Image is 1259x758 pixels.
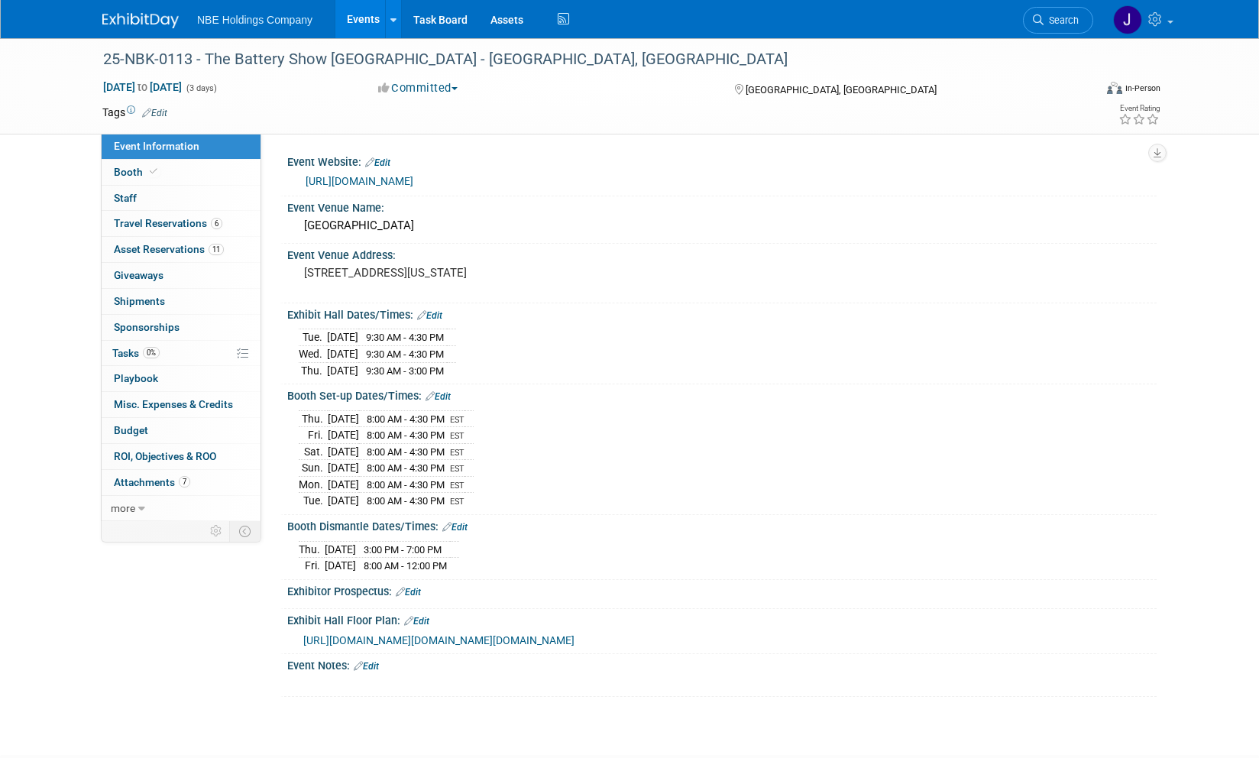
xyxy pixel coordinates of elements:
[102,444,261,469] a: ROI, Objectives & ROO
[287,151,1157,170] div: Event Website:
[102,211,261,236] a: Travel Reservations6
[364,544,442,556] span: 3:00 PM - 7:00 PM
[114,398,233,410] span: Misc. Expenses & Credits
[1003,79,1160,102] div: Event Format
[114,321,180,333] span: Sponsorships
[102,366,261,391] a: Playbook
[102,392,261,417] a: Misc. Expenses & Credits
[365,157,390,168] a: Edit
[102,105,167,120] td: Tags
[1125,83,1160,94] div: In-Person
[114,140,199,152] span: Event Information
[299,362,327,378] td: Thu.
[114,476,190,488] span: Attachments
[114,372,158,384] span: Playbook
[185,83,217,93] span: (3 days)
[396,587,421,598] a: Edit
[426,391,451,402] a: Edit
[299,214,1145,238] div: [GEOGRAPHIC_DATA]
[299,541,325,558] td: Thu.
[179,476,190,488] span: 7
[328,410,359,427] td: [DATE]
[1044,15,1079,26] span: Search
[364,560,447,572] span: 8:00 AM - 12:00 PM
[327,329,358,346] td: [DATE]
[404,616,429,627] a: Edit
[442,522,468,533] a: Edit
[366,348,444,360] span: 9:30 AM - 4:30 PM
[114,166,160,178] span: Booth
[209,244,224,255] span: 11
[367,429,445,441] span: 8:00 AM - 4:30 PM
[327,346,358,363] td: [DATE]
[299,476,328,493] td: Mon.
[299,427,328,444] td: Fri.
[328,427,359,444] td: [DATE]
[114,450,216,462] span: ROI, Objectives & ROO
[328,443,359,460] td: [DATE]
[112,347,160,359] span: Tasks
[299,346,327,363] td: Wed.
[450,497,464,507] span: EST
[102,496,261,521] a: more
[102,134,261,159] a: Event Information
[203,521,230,541] td: Personalize Event Tab Strip
[366,365,444,377] span: 9:30 AM - 3:00 PM
[114,424,148,436] span: Budget
[299,558,325,574] td: Fri.
[1107,82,1122,94] img: Format-Inperson.png
[114,269,163,281] span: Giveaways
[98,46,1070,73] div: 25-NBK-0113 - The Battery Show [GEOGRAPHIC_DATA] - [GEOGRAPHIC_DATA], [GEOGRAPHIC_DATA]
[287,580,1157,600] div: Exhibitor Prospectus:
[299,410,328,427] td: Thu.
[197,14,312,26] span: NBE Holdings Company
[450,415,464,425] span: EST
[299,443,328,460] td: Sat.
[114,243,224,255] span: Asset Reservations
[306,175,413,187] a: [URL][DOMAIN_NAME]
[367,462,445,474] span: 8:00 AM - 4:30 PM
[1113,5,1142,34] img: John Vargo
[328,460,359,477] td: [DATE]
[328,476,359,493] td: [DATE]
[325,558,356,574] td: [DATE]
[142,108,167,118] a: Edit
[303,634,574,646] a: [URL][DOMAIN_NAME][DOMAIN_NAME][DOMAIN_NAME]
[299,493,328,509] td: Tue.
[211,218,222,229] span: 6
[450,464,464,474] span: EST
[287,303,1157,323] div: Exhibit Hall Dates/Times:
[102,13,179,28] img: ExhibitDay
[354,661,379,672] a: Edit
[102,470,261,495] a: Attachments7
[102,80,183,94] span: [DATE] [DATE]
[299,329,327,346] td: Tue.
[417,310,442,321] a: Edit
[373,80,464,96] button: Committed
[746,84,937,96] span: [GEOGRAPHIC_DATA], [GEOGRAPHIC_DATA]
[143,347,160,358] span: 0%
[230,521,261,541] td: Toggle Event Tabs
[367,413,445,425] span: 8:00 AM - 4:30 PM
[366,332,444,343] span: 9:30 AM - 4:30 PM
[102,289,261,314] a: Shipments
[114,217,222,229] span: Travel Reservations
[114,192,137,204] span: Staff
[287,654,1157,674] div: Event Notes:
[304,266,633,280] pre: [STREET_ADDRESS][US_STATE]
[450,481,464,491] span: EST
[450,448,464,458] span: EST
[102,237,261,262] a: Asset Reservations11
[102,315,261,340] a: Sponsorships
[367,446,445,458] span: 8:00 AM - 4:30 PM
[327,362,358,378] td: [DATE]
[287,384,1157,404] div: Booth Set-up Dates/Times:
[367,479,445,491] span: 8:00 AM - 4:30 PM
[114,295,165,307] span: Shipments
[111,502,135,514] span: more
[299,460,328,477] td: Sun.
[150,167,157,176] i: Booth reservation complete
[102,160,261,185] a: Booth
[287,609,1157,629] div: Exhibit Hall Floor Plan:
